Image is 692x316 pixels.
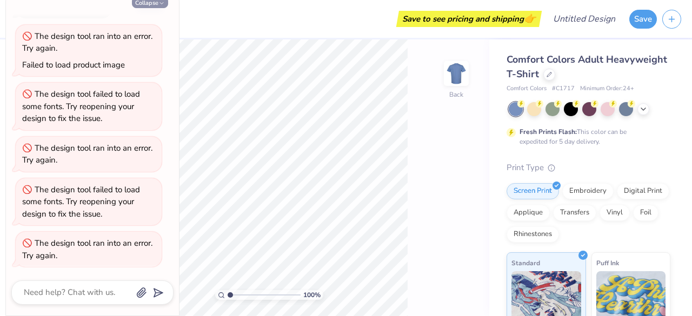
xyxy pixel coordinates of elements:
[524,12,536,25] span: 👉
[22,238,152,261] div: The design tool ran into an error. Try again.
[600,205,630,221] div: Vinyl
[303,290,321,300] span: 100 %
[629,10,657,29] button: Save
[520,127,577,136] strong: Fresh Prints Flash:
[552,84,575,93] span: # C1717
[507,84,547,93] span: Comfort Colors
[507,226,559,243] div: Rhinestones
[22,31,152,54] div: The design tool ran into an error. Try again.
[562,183,614,199] div: Embroidery
[633,205,658,221] div: Foil
[507,183,559,199] div: Screen Print
[449,90,463,99] div: Back
[399,11,539,27] div: Save to see pricing and shipping
[511,257,540,268] span: Standard
[507,205,550,221] div: Applique
[445,63,467,84] img: Back
[580,84,634,93] span: Minimum Order: 24 +
[507,53,667,80] span: Comfort Colors Adult Heavyweight T-Shirt
[22,89,140,124] div: The design tool failed to load some fonts. Try reopening your design to fix the issue.
[22,59,125,70] div: Failed to load product image
[22,184,140,219] div: The design tool failed to load some fonts. Try reopening your design to fix the issue.
[520,127,653,146] div: This color can be expedited for 5 day delivery.
[553,205,596,221] div: Transfers
[544,8,624,30] input: Untitled Design
[596,257,619,268] span: Puff Ink
[507,162,670,174] div: Print Type
[22,143,152,166] div: The design tool ran into an error. Try again.
[617,183,669,199] div: Digital Print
